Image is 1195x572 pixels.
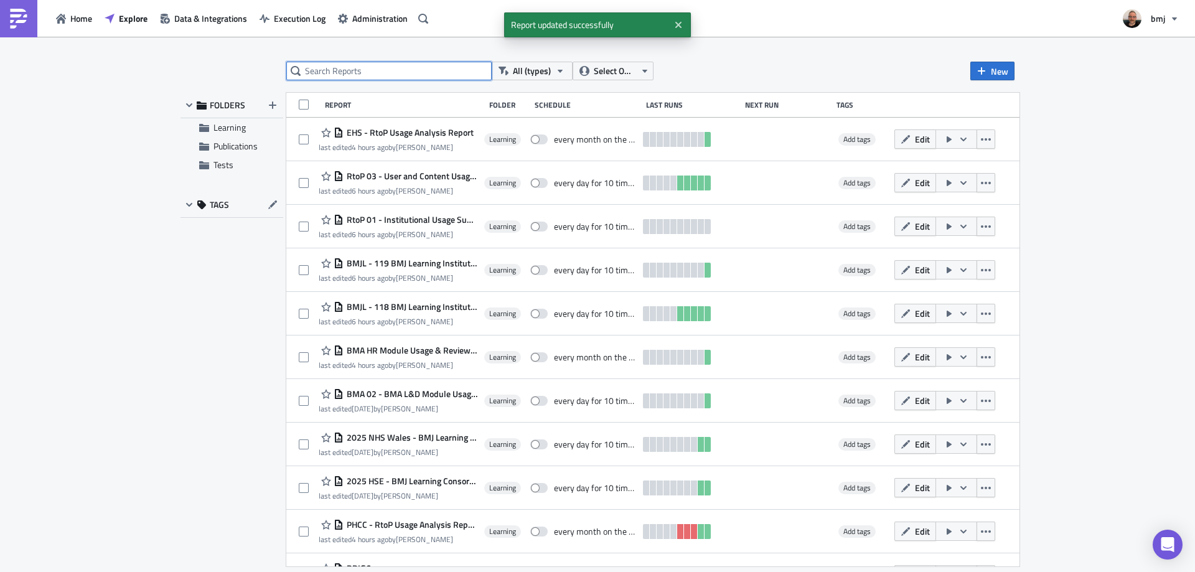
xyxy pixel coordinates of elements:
input: Search Reports [286,62,492,80]
button: Edit [894,217,936,236]
span: Add tags [838,133,876,146]
button: Edit [894,347,936,367]
span: Edit [915,438,930,451]
time: 2025-08-18T08:39:18Z [352,316,388,327]
div: every month on the 1st [554,134,637,145]
span: Add tags [843,482,871,494]
time: 2025-08-18T11:10:49Z [352,359,388,371]
div: last edited by [PERSON_NAME] [319,360,478,370]
div: every day for 10 times [554,221,637,232]
button: Execution Log [253,9,332,28]
div: last edited by [PERSON_NAME] [319,448,478,457]
span: Add tags [838,482,876,494]
div: every month on the 30th [554,526,637,537]
div: last edited by [PERSON_NAME] [319,491,478,500]
div: every month on the 1st [554,352,637,363]
span: 2025 NHS Wales - BMJ Learning Consortia Institutional Usage [344,432,478,443]
button: Select Owner [573,62,654,80]
div: Next Run [745,100,831,110]
span: Add tags [843,307,871,319]
span: Edit [915,176,930,189]
time: 2025-08-18T11:11:31Z [352,141,388,153]
span: Edit [915,394,930,407]
span: Learning [489,222,516,232]
button: Close [669,16,688,34]
span: Edit [915,263,930,276]
span: All (types) [513,64,551,78]
span: Learning [489,178,516,188]
div: every day for 10 times [554,439,637,450]
button: All (types) [492,62,573,80]
button: Explore [98,9,154,28]
span: Edit [915,220,930,233]
div: every day for 10 times [554,177,637,189]
div: Folder [489,100,528,110]
span: Add tags [838,220,876,233]
span: Add tags [838,351,876,363]
span: Edit [915,525,930,538]
button: Administration [332,9,414,28]
span: EHS - RtoP Usage Analysis Report [344,127,474,138]
span: bmj [1151,12,1165,25]
span: Add tags [843,351,871,363]
span: Add tags [838,438,876,451]
span: Edit [915,481,930,494]
div: every day for 10 times [554,308,637,319]
div: Last Runs [646,100,738,110]
time: 2025-08-18T11:12:39Z [352,533,388,545]
time: 2025-08-15T13:25:47Z [352,403,373,415]
time: 2025-08-15T13:25:56Z [352,446,373,458]
span: Learning [489,439,516,449]
span: Learning [489,396,516,406]
span: Home [70,12,92,25]
span: New [991,65,1008,78]
span: FOLDERS [210,100,245,111]
time: 2025-08-18T08:39:11Z [352,272,388,284]
span: RtoP 03 - User and Content Usage Dashboard [344,171,478,182]
button: Edit [894,478,936,497]
button: Home [50,9,98,28]
span: Add tags [843,525,871,537]
button: Edit [894,304,936,323]
span: Learning [489,134,516,144]
div: every day for 10 times [554,482,637,494]
span: Learning [489,527,516,537]
div: Schedule [535,100,640,110]
div: Open Intercom Messenger [1153,530,1183,560]
span: Explore [119,12,148,25]
span: Add tags [843,395,871,406]
span: Add tags [843,133,871,145]
span: Edit [915,307,930,320]
button: Edit [894,260,936,279]
div: last edited by [PERSON_NAME] [319,535,478,544]
span: RtoP 01 - Institutional Usage Summary [344,214,478,225]
button: Edit [894,434,936,454]
span: Add tags [838,395,876,407]
time: 2025-08-15T13:26:04Z [352,490,373,502]
button: Edit [894,173,936,192]
div: last edited by [PERSON_NAME] [319,143,474,152]
span: Learning [489,352,516,362]
span: Learning [489,265,516,275]
span: 2025 HSE - BMJ Learning Consortia Institutional Usage [344,476,478,487]
span: Publications [213,139,258,152]
time: 2025-08-18T08:49:02Z [352,185,388,197]
span: BMJL - 119 BMJ Learning Institutional Usage - User Details [344,258,478,269]
div: last edited by [PERSON_NAME] [319,404,478,413]
span: Administration [352,12,408,25]
div: last edited by [PERSON_NAME] [319,230,478,239]
span: Edit [915,350,930,363]
button: Edit [894,522,936,541]
span: Tests [213,158,233,171]
span: PHCC - RtoP Usage Analysis Report_0625 [344,519,478,530]
button: Data & Integrations [154,9,253,28]
div: last edited by [PERSON_NAME] [319,186,478,195]
button: Edit [894,391,936,410]
span: Add tags [843,220,871,232]
div: Report [325,100,483,110]
span: Edit [915,133,930,146]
